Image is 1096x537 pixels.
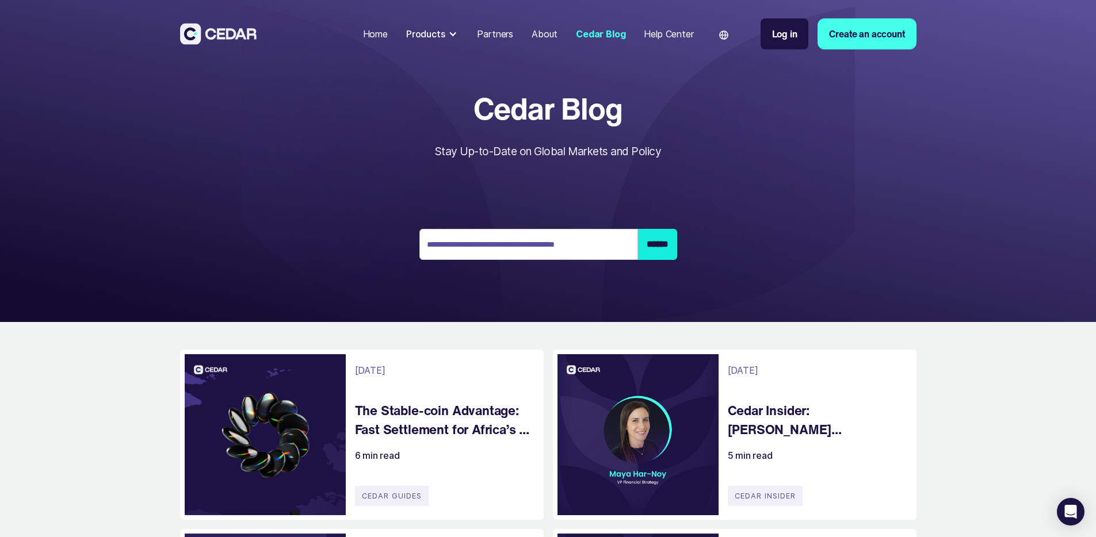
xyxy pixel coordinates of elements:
[761,18,809,49] a: Log in
[576,27,625,41] div: Cedar Blog
[435,92,661,125] span: Cedar Blog
[818,18,916,49] a: Create an account
[571,21,630,47] a: Cedar Blog
[355,363,385,377] div: [DATE]
[363,27,388,41] div: Home
[355,401,532,439] a: The Stable-coin Advantage: Fast Settlement for Africa’s ...
[477,27,513,41] div: Partners
[644,27,693,41] div: Help Center
[728,486,803,506] div: Cedar Insider
[472,21,518,47] a: Partners
[1057,498,1084,526] div: Open Intercom Messenger
[639,21,698,47] a: Help Center
[435,144,661,158] span: Stay Up-to-Date on Global Markets and Policy
[527,21,562,47] a: About
[719,30,728,40] img: world icon
[358,21,392,47] a: Home
[772,27,797,41] div: Log in
[728,363,758,377] div: [DATE]
[355,448,400,462] div: 6 min read
[406,27,445,41] div: Products
[728,448,773,462] div: 5 min read
[728,401,905,439] a: Cedar Insider: [PERSON_NAME]...
[355,486,429,506] div: Cedar Guides
[532,27,557,41] div: About
[402,22,464,45] div: Products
